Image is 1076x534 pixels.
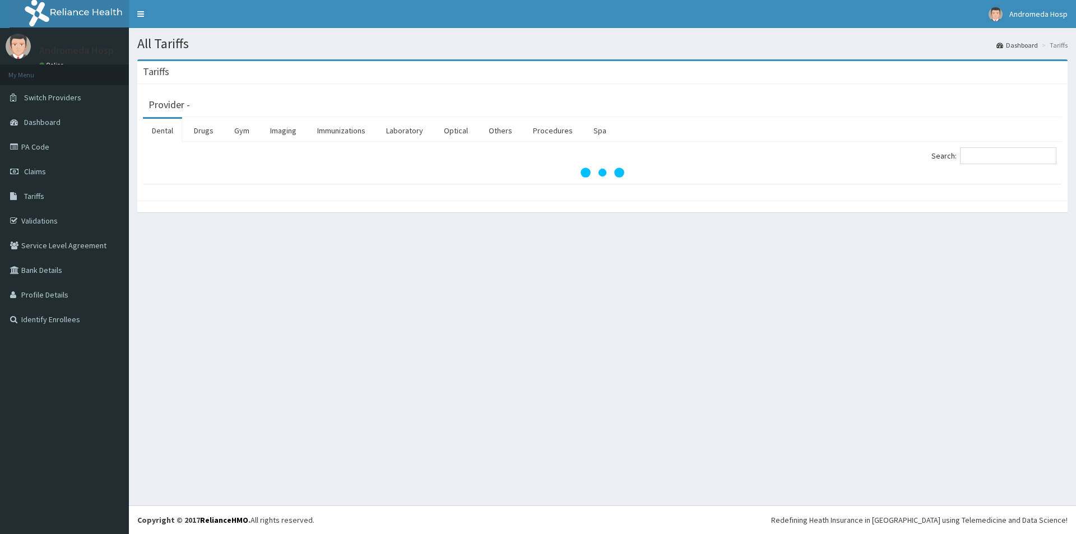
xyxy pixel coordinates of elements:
[931,147,1056,164] label: Search:
[960,147,1056,164] input: Search:
[377,119,432,142] a: Laboratory
[261,119,305,142] a: Imaging
[1009,9,1068,19] span: Andromeda Hosp
[6,34,31,59] img: User Image
[39,61,66,69] a: Online
[24,92,81,103] span: Switch Providers
[24,191,44,201] span: Tariffs
[524,119,582,142] a: Procedures
[24,166,46,177] span: Claims
[185,119,222,142] a: Drugs
[580,150,625,195] svg: audio-loading
[996,40,1038,50] a: Dashboard
[137,36,1068,51] h1: All Tariffs
[200,515,248,525] a: RelianceHMO
[435,119,477,142] a: Optical
[137,515,251,525] strong: Copyright © 2017 .
[771,514,1068,526] div: Redefining Heath Insurance in [GEOGRAPHIC_DATA] using Telemedicine and Data Science!
[480,119,521,142] a: Others
[143,119,182,142] a: Dental
[149,100,190,110] h3: Provider -
[143,67,169,77] h3: Tariffs
[308,119,374,142] a: Immunizations
[129,505,1076,534] footer: All rights reserved.
[585,119,615,142] a: Spa
[24,117,61,127] span: Dashboard
[225,119,258,142] a: Gym
[1039,40,1068,50] li: Tariffs
[39,45,114,55] p: Andromeda Hosp
[989,7,1003,21] img: User Image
